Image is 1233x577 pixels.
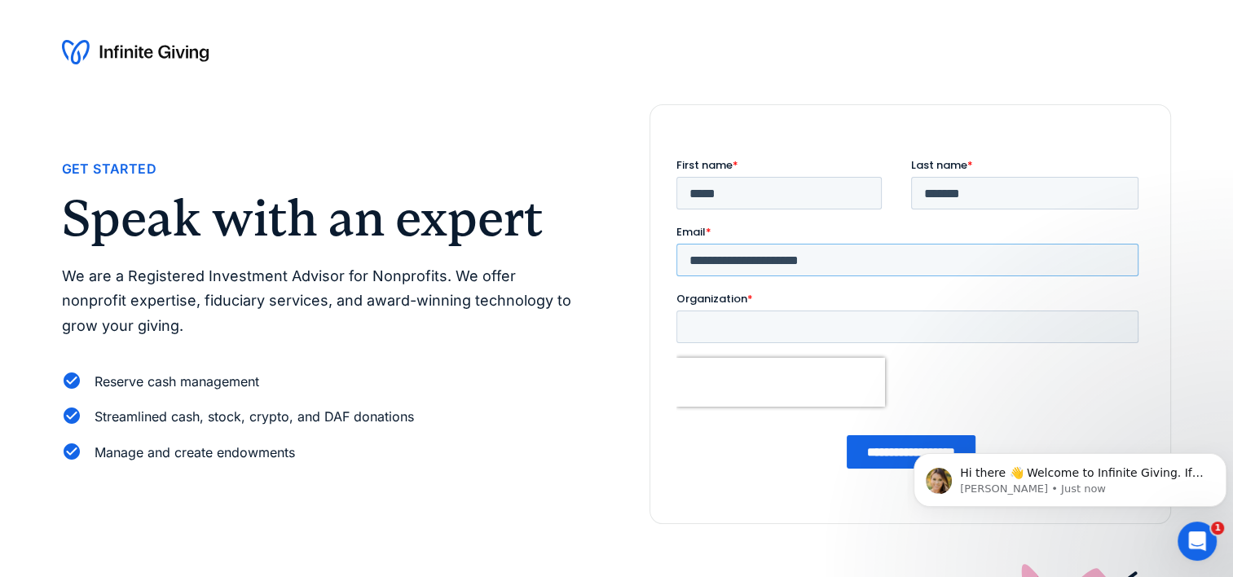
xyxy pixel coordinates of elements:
h2: Speak with an expert [62,193,584,244]
iframe: Form 0 [676,157,1145,497]
div: Streamlined cash, stock, crypto, and DAF donations [95,406,414,428]
iframe: Intercom notifications message [907,419,1233,533]
iframe: Intercom live chat [1178,522,1217,561]
div: Reserve cash management [95,371,259,393]
div: Manage and create endowments [95,442,295,464]
p: We are a Registered Investment Advisor for Nonprofits. We offer nonprofit expertise, fiduciary se... [62,264,584,339]
div: Get Started [62,158,156,180]
span: 1 [1211,522,1224,535]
